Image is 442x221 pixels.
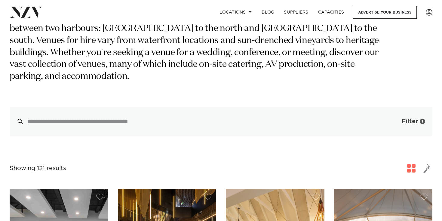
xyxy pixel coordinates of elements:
a: SUPPLIERS [279,6,313,19]
a: Capacities [313,6,349,19]
img: nzv-logo.png [10,7,42,17]
a: BLOG [257,6,279,19]
a: Advertise your business [353,6,417,19]
button: Filter1 [382,107,432,136]
div: Showing 121 results [10,164,66,173]
a: Locations [215,6,257,19]
div: 1 [420,119,425,124]
span: Filter [402,118,418,124]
